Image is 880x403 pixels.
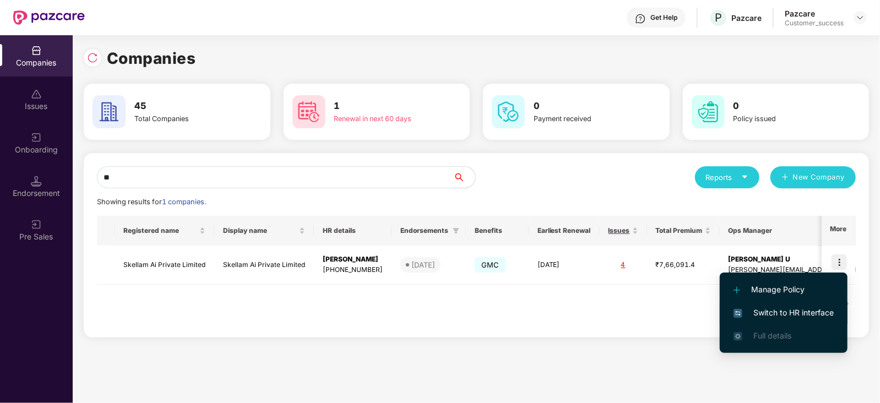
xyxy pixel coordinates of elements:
span: New Company [793,172,845,183]
th: Benefits [466,216,529,246]
span: Full details [753,331,791,340]
img: icon [832,254,847,270]
th: More [822,216,856,246]
div: Customer_success [785,19,844,28]
img: New Pazcare Logo [13,10,85,25]
h3: 45 [134,99,229,113]
th: HR details [314,216,392,246]
span: Endorsements [400,226,448,235]
div: Get Help [650,13,677,22]
img: svg+xml;base64,PHN2ZyBpZD0iSGVscC0zMngzMiIgeG1sbnM9Imh0dHA6Ly93d3cudzMub3JnLzIwMDAvc3ZnIiB3aWR0aD... [635,13,646,24]
img: svg+xml;base64,PHN2ZyB4bWxucz0iaHR0cDovL3d3dy53My5vcmcvMjAwMC9zdmciIHdpZHRoPSI2MCIgaGVpZ2h0PSI2MC... [292,95,325,128]
div: Pazcare [731,13,762,23]
img: svg+xml;base64,PHN2ZyBpZD0iUmVsb2FkLTMyeDMyIiB4bWxucz0iaHR0cDovL3d3dy53My5vcmcvMjAwMC9zdmciIHdpZH... [87,52,98,63]
img: svg+xml;base64,PHN2ZyB4bWxucz0iaHR0cDovL3d3dy53My5vcmcvMjAwMC9zdmciIHdpZHRoPSIxMi4yMDEiIGhlaWdodD... [734,287,740,293]
td: Skellam Ai Private Limited [115,246,214,285]
div: ₹7,66,091.4 [656,260,711,270]
img: svg+xml;base64,PHN2ZyB4bWxucz0iaHR0cDovL3d3dy53My5vcmcvMjAwMC9zdmciIHdpZHRoPSIxNiIgaGVpZ2h0PSIxNi... [734,309,742,318]
span: Showing results for [97,198,206,206]
th: Total Premium [647,216,720,246]
span: Switch to HR interface [734,307,834,319]
td: [DATE] [529,246,600,285]
span: search [453,173,475,182]
img: svg+xml;base64,PHN2ZyBpZD0iRHJvcGRvd24tMzJ4MzIiIHhtbG5zPSJodHRwOi8vd3d3LnczLm9yZy8yMDAwL3N2ZyIgd2... [856,13,865,22]
img: svg+xml;base64,PHN2ZyB3aWR0aD0iMjAiIGhlaWdodD0iMjAiIHZpZXdCb3g9IjAgMCAyMCAyMCIgZmlsbD0ibm9uZSIgeG... [31,219,42,230]
img: svg+xml;base64,PHN2ZyB3aWR0aD0iMjAiIGhlaWdodD0iMjAiIHZpZXdCb3g9IjAgMCAyMCAyMCIgZmlsbD0ibm9uZSIgeG... [31,132,42,143]
th: Registered name [115,216,214,246]
span: plus [781,173,789,182]
h3: 0 [734,99,828,113]
div: 4 [609,260,638,270]
th: Earliest Renewal [529,216,600,246]
button: search [453,166,476,188]
div: [PHONE_NUMBER] [323,265,383,275]
span: Display name [223,226,297,235]
div: [PERSON_NAME] [323,254,383,265]
img: svg+xml;base64,PHN2ZyB4bWxucz0iaHR0cDovL3d3dy53My5vcmcvMjAwMC9zdmciIHdpZHRoPSI2MCIgaGVpZ2h0PSI2MC... [492,95,525,128]
img: svg+xml;base64,PHN2ZyB3aWR0aD0iMTQuNSIgaGVpZ2h0PSIxNC41IiB2aWV3Qm94PSIwIDAgMTYgMTYiIGZpbGw9Im5vbm... [31,176,42,187]
img: svg+xml;base64,PHN2ZyB4bWxucz0iaHR0cDovL3d3dy53My5vcmcvMjAwMC9zdmciIHdpZHRoPSIxNi4zNjMiIGhlaWdodD... [734,332,742,341]
img: svg+xml;base64,PHN2ZyBpZD0iQ29tcGFuaWVzIiB4bWxucz0iaHR0cDovL3d3dy53My5vcmcvMjAwMC9zdmciIHdpZHRoPS... [31,45,42,56]
div: Payment received [534,113,628,124]
td: Skellam Ai Private Limited [214,246,314,285]
span: P [715,11,722,24]
h1: Companies [107,46,196,70]
span: GMC [475,257,506,273]
div: Total Companies [134,113,229,124]
h3: 0 [534,99,628,113]
img: svg+xml;base64,PHN2ZyB4bWxucz0iaHR0cDovL3d3dy53My5vcmcvMjAwMC9zdmciIHdpZHRoPSI2MCIgaGVpZ2h0PSI2MC... [93,95,126,128]
img: svg+xml;base64,PHN2ZyB4bWxucz0iaHR0cDovL3d3dy53My5vcmcvMjAwMC9zdmciIHdpZHRoPSI2MCIgaGVpZ2h0PSI2MC... [692,95,725,128]
span: filter [453,227,459,234]
th: Display name [214,216,314,246]
span: Registered name [123,226,197,235]
div: Pazcare [785,8,844,19]
span: Manage Policy [734,284,834,296]
th: Issues [600,216,647,246]
h3: 1 [334,99,429,113]
div: Policy issued [734,113,828,124]
span: 1 companies. [162,198,206,206]
span: filter [450,224,461,237]
div: [DATE] [411,259,435,270]
span: Issues [609,226,630,235]
div: Reports [706,172,748,183]
div: Renewal in next 60 days [334,113,429,124]
span: caret-down [741,173,748,181]
span: Total Premium [656,226,703,235]
button: plusNew Company [770,166,856,188]
img: svg+xml;base64,PHN2ZyBpZD0iSXNzdWVzX2Rpc2FibGVkIiB4bWxucz0iaHR0cDovL3d3dy53My5vcmcvMjAwMC9zdmciIH... [31,89,42,100]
